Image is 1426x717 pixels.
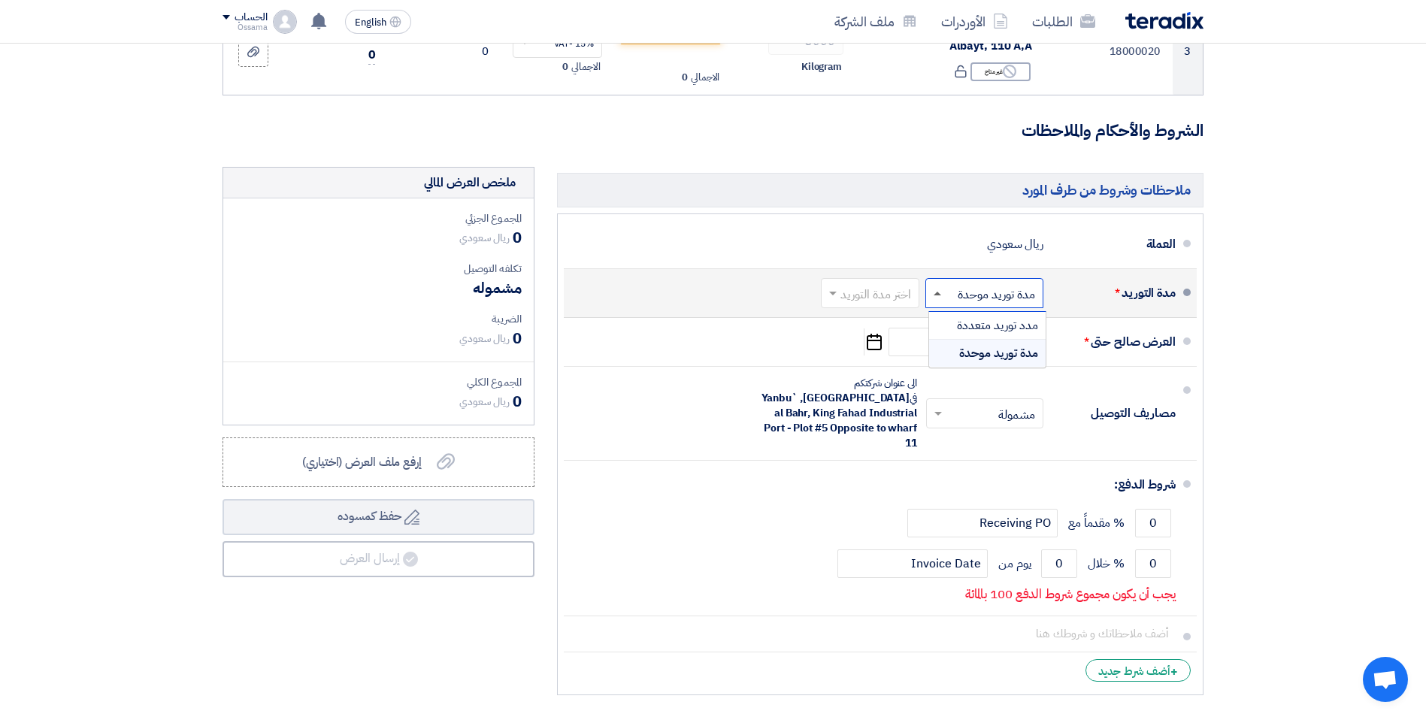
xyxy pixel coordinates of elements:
[970,62,1031,81] div: غير متاح
[1041,549,1077,578] input: payment-term-2
[1020,4,1107,39] a: الطلبات
[355,17,386,28] span: English
[1055,324,1176,360] div: العرض صالح حتى
[682,70,688,85] span: 0
[1363,657,1408,702] div: Open chat
[965,587,1176,602] p: يجب أن يكون مجموع شروط الدفع 100 بالمائة
[752,376,917,451] div: الى عنوان شركتكم في
[1055,226,1176,262] div: العملة
[957,316,1038,334] span: مدد توريد متعددة
[907,509,1058,537] input: payment-term-2
[588,467,1176,503] div: شروط الدفع:
[1135,509,1171,537] input: payment-term-1
[801,59,842,74] span: Kilogram
[235,261,522,277] div: تكلفه التوصيل
[235,11,267,24] div: الحساب
[1068,516,1125,531] span: % مقدماً مع
[513,390,522,413] span: 0
[473,277,522,299] span: مشموله
[576,619,1176,648] input: أضف ملاحظاتك و شروطك هنا
[959,344,1038,362] span: مدة توريد موحدة
[345,10,411,34] button: English
[459,331,510,346] span: ريال سعودي
[929,4,1020,39] a: الأوردرات
[837,549,988,578] input: payment-term-2
[1055,395,1176,431] div: مصاريف التوصيل
[387,8,501,95] td: 0
[557,173,1203,207] h5: ملاحظات وشروط من طرف المورد
[889,328,1039,356] input: سنة-شهر-يوم
[998,556,1031,571] span: يوم من
[1085,659,1191,682] div: أضف شرط جديد
[691,70,719,85] span: الاجمالي
[302,453,422,471] span: إرفع ملف العرض (اختياري)
[235,311,522,327] div: الضريبة
[513,327,522,349] span: 0
[1135,549,1171,578] input: payment-term-2
[513,226,522,249] span: 0
[822,4,929,39] a: ملف الشركة
[571,59,600,74] span: الاجمالي
[1173,8,1203,95] td: 3
[424,174,516,192] div: ملخص العرض المالي
[1055,275,1176,311] div: مدة التوريد
[1170,663,1178,681] span: +
[459,394,510,410] span: ريال سعودي
[1044,8,1173,95] td: 18000020
[223,120,1203,143] h3: الشروط والأحكام والملاحظات
[273,10,297,34] img: profile_test.png
[562,59,568,74] span: 0
[223,541,534,577] button: إرسال العرض
[1125,12,1203,29] img: Teradix logo
[235,374,522,390] div: المجموع الكلي
[1088,556,1125,571] span: % خلال
[368,46,376,65] span: 0
[223,23,267,32] div: Ossama
[459,230,510,246] span: ريال سعودي
[235,210,522,226] div: المجموع الجزئي
[987,230,1043,259] div: ريال سعودي
[223,499,534,535] button: حفظ كمسوده
[761,390,917,451] span: [GEOGRAPHIC_DATA], Yanbu` al Bahr, King Fahad Industrial Port - Plot #5 Opposite to wharf 11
